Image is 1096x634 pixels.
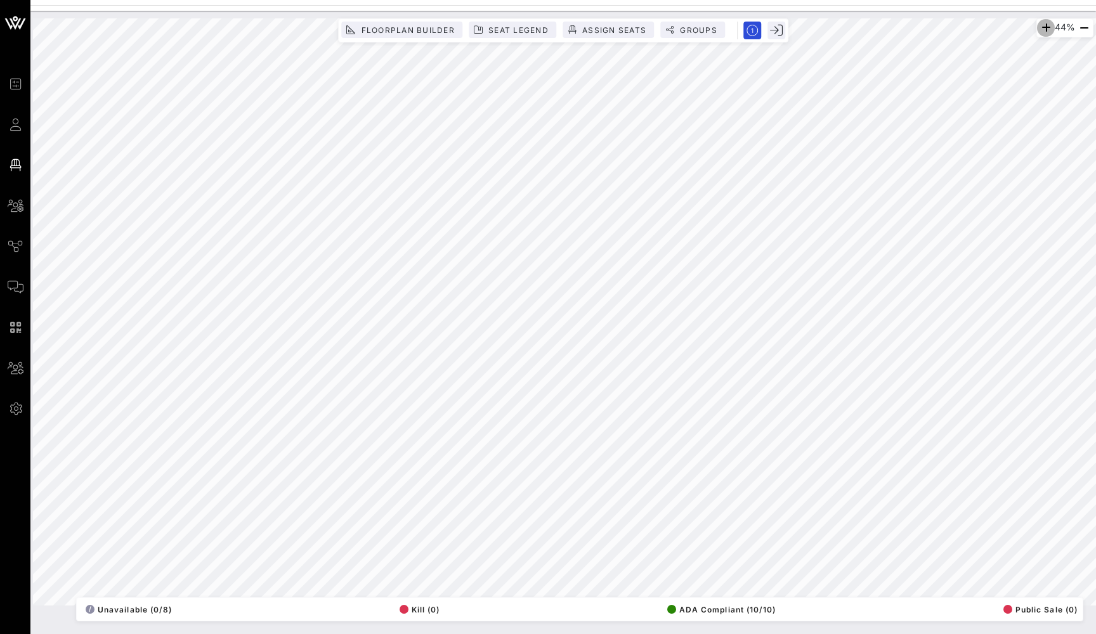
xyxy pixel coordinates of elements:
[660,22,725,38] button: Groups
[360,25,455,35] span: Floorplan Builder
[1000,600,1078,618] button: Public Sale (0)
[82,600,172,618] button: /Unavailable (0/8)
[1003,605,1078,614] span: Public Sale (0)
[667,605,776,614] span: ADA Compliant (10/10)
[400,605,440,614] span: Kill (0)
[86,605,95,614] div: /
[396,600,440,618] button: Kill (0)
[86,605,172,614] span: Unavailable (0/8)
[663,600,776,618] button: ADA Compliant (10/10)
[563,22,654,38] button: Assign Seats
[679,25,717,35] span: Groups
[341,22,462,38] button: Floorplan Builder
[1036,18,1093,37] div: 44%
[582,25,646,35] span: Assign Seats
[488,25,549,35] span: Seat Legend
[469,22,556,38] button: Seat Legend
